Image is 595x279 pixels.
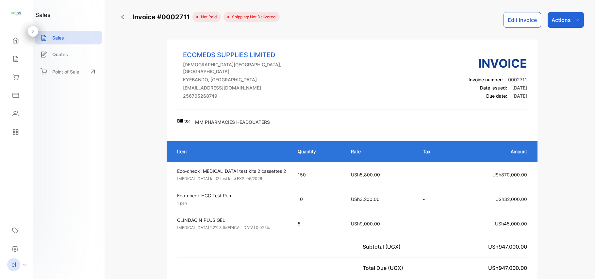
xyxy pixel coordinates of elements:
p: 5 [298,220,338,227]
a: Point of Sale [35,64,102,79]
p: MM PHARMACIES HEADQUATERS [195,119,270,125]
span: USh9,000.00 [351,221,380,226]
p: Quotes [52,51,68,58]
p: Total Due (UGX) [363,264,406,272]
p: Point of Sale [52,68,79,75]
a: Sales [35,31,102,44]
p: Actions [552,16,571,24]
p: Amount [458,148,527,155]
p: - [423,171,445,178]
p: Bill to: [177,117,190,124]
p: Eco-check [MEDICAL_DATA] test kits 2 cassettes 2 [177,168,286,174]
p: Subtotal (UGX) [363,243,403,251]
p: Rate [351,148,410,155]
h1: sales [35,10,51,19]
span: not paid [198,14,217,20]
p: Quantity [298,148,338,155]
iframe: LiveChat chat widget [467,46,595,279]
p: [EMAIL_ADDRESS][DOMAIN_NAME] [183,84,308,91]
p: 256705268749 [183,92,308,99]
p: Eco-check HCG Test Pen [177,192,286,199]
button: Edit Invoice [504,12,541,28]
p: 10 [298,196,338,203]
p: el [11,260,16,269]
p: - [423,196,445,203]
a: Quotes [35,48,102,61]
p: [MEDICAL_DATA] 1.2% & [MEDICAL_DATA] 0.025% [177,225,286,231]
button: Actions [548,12,584,28]
p: 150 [298,171,338,178]
p: [DEMOGRAPHIC_DATA][GEOGRAPHIC_DATA], [GEOGRAPHIC_DATA], [183,61,308,75]
span: USh5,800.00 [351,172,380,177]
p: CLINDACIN PLUS GEL [177,217,286,223]
p: - [423,220,445,227]
p: Sales [52,34,64,41]
span: USh3,200.00 [351,196,380,202]
p: Tax [423,148,445,155]
p: KYEBANDO, [GEOGRAPHIC_DATA] [183,76,308,83]
p: Item [177,148,285,155]
img: logo [11,8,21,18]
span: Shipping: Not Delivered [229,14,276,20]
p: ECOMEDS SUPPLIES LIMITED [183,50,308,60]
p: 1 pen [177,200,286,206]
p: [MEDICAL_DATA] kit (2 test kits) EXP. 05/2026 [177,176,286,182]
span: Invoice #0002711 [132,12,192,22]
